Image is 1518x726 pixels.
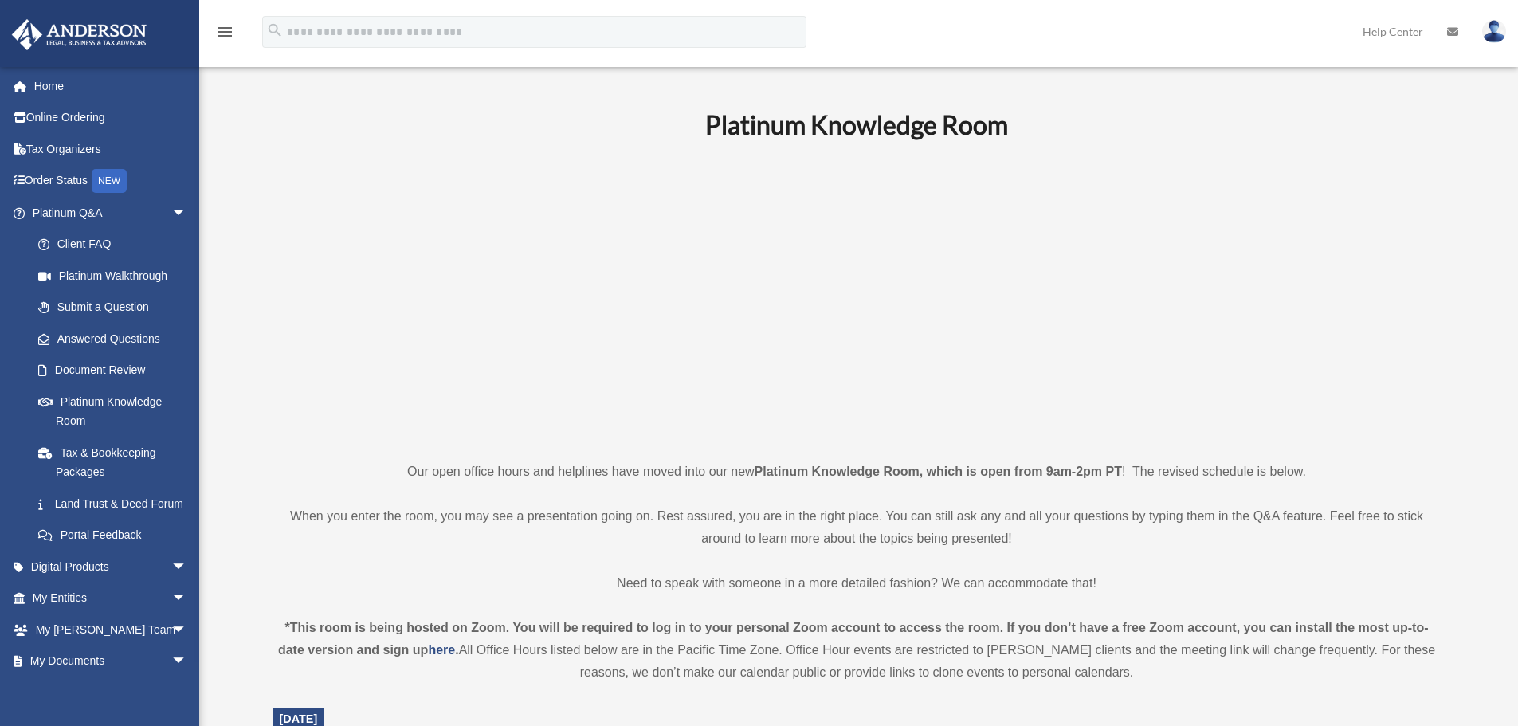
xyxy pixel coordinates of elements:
strong: Platinum Knowledge Room, which is open from 9am-2pm PT [755,465,1122,478]
i: search [266,22,284,39]
span: [DATE] [280,712,318,725]
a: Platinum Walkthrough [22,260,211,292]
iframe: 231110_Toby_KnowledgeRoom [618,162,1096,431]
strong: *This room is being hosted on Zoom. You will be required to log in to your personal Zoom account ... [278,621,1429,657]
a: Online Ordering [11,102,211,134]
a: Answered Questions [22,323,211,355]
img: User Pic [1482,20,1506,43]
span: arrow_drop_down [171,583,203,615]
a: Client FAQ [22,229,211,261]
a: Home [11,70,211,102]
div: All Office Hours listed below are in the Pacific Time Zone. Office Hour events are restricted to ... [273,617,1441,684]
a: Land Trust & Deed Forum [22,488,211,520]
a: Platinum Knowledge Room [22,386,203,437]
a: Submit a Question [22,292,211,324]
a: Digital Productsarrow_drop_down [11,551,211,583]
strong: . [455,643,458,657]
p: Need to speak with someone in a more detailed fashion? We can accommodate that! [273,572,1441,595]
a: My [PERSON_NAME] Teamarrow_drop_down [11,614,211,646]
a: Order StatusNEW [11,165,211,198]
a: menu [215,28,234,41]
span: arrow_drop_down [171,614,203,646]
a: Tax Organizers [11,133,211,165]
a: Document Review [22,355,211,387]
b: Platinum Knowledge Room [705,109,1008,140]
a: Tax & Bookkeeping Packages [22,437,211,488]
p: When you enter the room, you may see a presentation going on. Rest assured, you are in the right ... [273,505,1441,550]
p: Our open office hours and helplines have moved into our new ! The revised schedule is below. [273,461,1441,483]
img: Anderson Advisors Platinum Portal [7,19,151,50]
a: Platinum Q&Aarrow_drop_down [11,197,211,229]
i: menu [215,22,234,41]
a: My Documentsarrow_drop_down [11,646,211,677]
span: arrow_drop_down [171,646,203,678]
a: Portal Feedback [22,520,211,551]
span: arrow_drop_down [171,197,203,230]
a: here [428,643,455,657]
span: arrow_drop_down [171,551,203,583]
a: My Entitiesarrow_drop_down [11,583,211,614]
div: NEW [92,169,127,193]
